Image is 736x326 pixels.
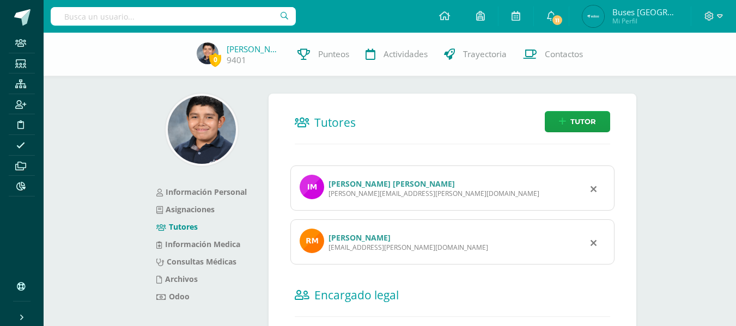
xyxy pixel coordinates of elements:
[591,182,597,195] div: Remover
[209,53,221,66] span: 0
[612,7,678,17] span: Buses [GEOGRAPHIC_DATA]
[156,187,247,197] a: Información Personal
[156,239,240,249] a: Información Medica
[329,179,455,189] a: [PERSON_NAME] [PERSON_NAME]
[582,5,604,27] img: fc6c33b0aa045aa3213aba2fdb094e39.png
[314,287,399,303] span: Encargado legal
[156,274,198,284] a: Archivos
[570,112,596,132] span: Tutor
[289,33,357,76] a: Punteos
[227,54,246,66] a: 9401
[515,33,591,76] a: Contactos
[591,236,597,249] div: Remover
[197,42,218,64] img: 30b3489093de4a9ddd65df18ceb01c1e.png
[227,44,281,54] a: [PERSON_NAME]
[318,48,349,60] span: Punteos
[384,48,428,60] span: Actividades
[612,16,678,26] span: Mi Perfil
[463,48,507,60] span: Trayectoria
[156,256,236,267] a: Consultas Médicas
[300,175,324,199] img: profile image
[329,232,391,243] a: [PERSON_NAME]
[156,222,198,232] a: Tutores
[168,96,236,164] img: 323201eae5b7a3c5b3ed9de1cb33c4f2.png
[314,115,356,130] span: Tutores
[329,243,488,252] div: [EMAIL_ADDRESS][PERSON_NAME][DOMAIN_NAME]
[51,7,296,26] input: Busca un usuario...
[329,189,539,198] div: [PERSON_NAME][EMAIL_ADDRESS][PERSON_NAME][DOMAIN_NAME]
[545,111,610,132] a: Tutor
[156,291,190,302] a: Odoo
[357,33,436,76] a: Actividades
[156,204,215,214] a: Asignaciones
[300,229,324,253] img: profile image
[436,33,515,76] a: Trayectoria
[551,14,563,26] span: 11
[545,48,583,60] span: Contactos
